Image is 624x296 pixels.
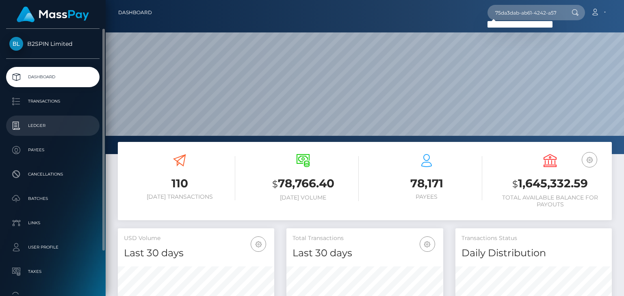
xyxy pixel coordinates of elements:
a: Payees [6,140,100,160]
h3: 110 [124,176,235,191]
h4: Last 30 days [292,246,437,260]
a: Taxes [6,262,100,282]
a: Batches [6,189,100,209]
p: Taxes [9,266,96,278]
h3: 78,171 [371,176,482,191]
img: B2SPIN Limited [9,37,23,51]
h4: Daily Distribution [461,246,606,260]
p: Cancellations [9,168,96,180]
p: Ledger [9,120,96,132]
small: $ [512,178,518,190]
h6: Payees [371,193,482,200]
h6: [DATE] Transactions [124,193,235,200]
img: MassPay Logo [17,6,89,22]
h4: Last 30 days [124,246,268,260]
h6: [DATE] Volume [247,194,359,201]
p: Links [9,217,96,229]
h5: USD Volume [124,234,268,242]
p: User Profile [9,241,96,253]
input: Search... [487,5,564,20]
h6: Total Available Balance for Payouts [494,194,606,208]
small: $ [272,178,278,190]
p: Transactions [9,95,96,107]
a: Links [6,213,100,233]
h3: 1,645,332.59 [494,176,606,192]
a: Ledger [6,116,100,136]
h5: Transactions Status [461,234,606,242]
h3: 78,766.40 [247,176,359,192]
h5: Total Transactions [292,234,437,242]
p: Payees [9,144,96,156]
a: Dashboard [118,4,152,21]
a: Cancellations [6,164,100,184]
a: User Profile [6,237,100,257]
span: B2SPIN Limited [6,40,100,47]
a: Dashboard [6,67,100,87]
a: Transactions [6,91,100,112]
p: Dashboard [9,71,96,83]
p: Batches [9,193,96,205]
